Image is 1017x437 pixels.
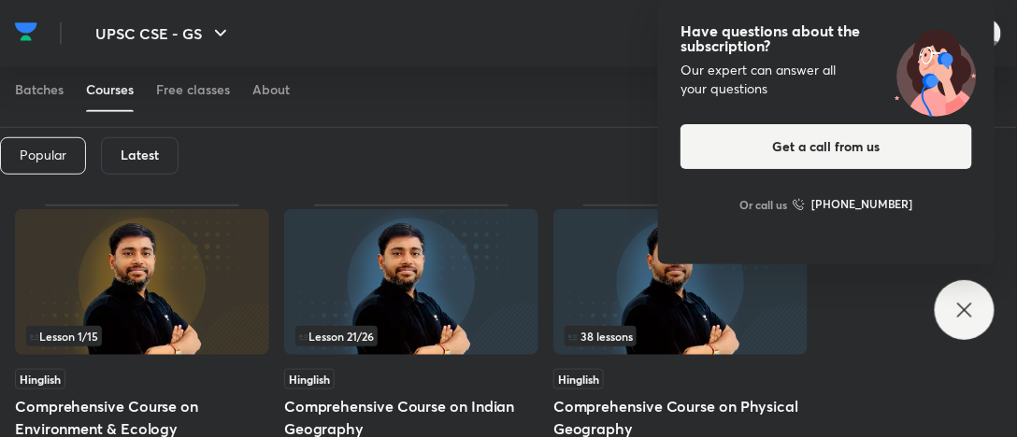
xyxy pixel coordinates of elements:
[86,67,134,112] a: Courses
[156,80,230,99] div: Free classes
[284,369,335,389] span: Hinglish
[295,326,527,346] div: left
[15,80,64,99] div: Batches
[84,15,243,52] button: UPSC CSE - GS
[299,331,374,342] span: Lesson 21 / 26
[553,369,604,389] span: Hinglish
[295,326,527,346] div: infocontainer
[252,80,290,99] div: About
[20,148,66,162] p: Popular
[565,326,796,346] div: infocontainer
[156,67,230,112] a: Free classes
[26,326,258,346] div: infocontainer
[565,326,796,346] div: left
[793,195,913,214] a: [PHONE_NUMBER]
[284,209,538,355] img: Thumbnail
[680,124,972,169] button: Get a call from us
[680,61,972,98] div: Our expert can answer all your questions
[739,196,787,213] p: Or call us
[15,369,65,389] span: Hinglish
[15,67,64,112] a: Batches
[565,326,796,346] div: infosection
[553,209,808,355] img: Thumbnail
[26,326,258,346] div: left
[295,326,527,346] div: infosection
[877,23,995,117] img: ttu_illustration_new.svg
[252,67,290,112] a: About
[811,195,913,214] h6: [PHONE_NUMBER]
[30,331,98,342] span: Lesson 1 / 15
[15,18,37,50] a: Company Logo
[86,80,134,99] div: Courses
[121,148,159,162] h6: Latest
[680,23,972,53] h4: Have questions about the subscription?
[15,209,269,355] img: Thumbnail
[26,326,258,346] div: infosection
[568,331,633,342] span: 38 lessons
[15,18,37,46] img: Company Logo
